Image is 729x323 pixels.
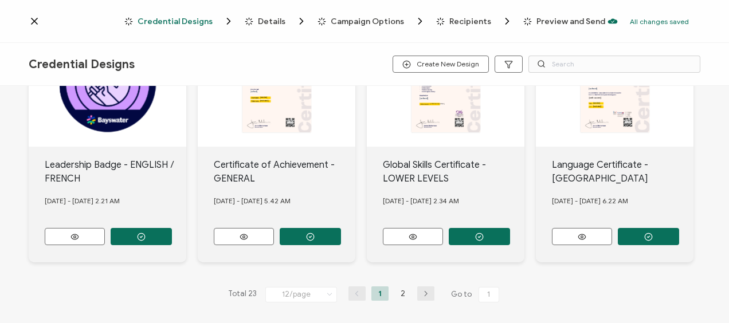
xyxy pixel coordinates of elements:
div: [DATE] - [DATE] 2.21 AM [45,186,187,216]
span: Details [245,15,307,27]
span: Recipients [449,17,491,26]
span: Credential Designs [138,17,213,26]
li: 2 [394,286,411,301]
div: [DATE] - [DATE] 5.42 AM [214,186,356,216]
div: Breadcrumb [124,15,605,27]
span: Preview and Send [536,17,605,26]
iframe: Chat Widget [672,268,729,323]
div: [DATE] - [DATE] 2.34 AM [383,186,525,216]
div: Leadership Badge - ENGLISH / FRENCH [45,158,187,186]
p: All changes saved [630,17,689,26]
div: [DATE] - [DATE] 6.22 AM [552,186,694,216]
span: Recipients [436,15,513,27]
span: Preview and Send [523,17,605,26]
span: Total 23 [228,286,257,302]
div: Language Certificate - [GEOGRAPHIC_DATA] [552,158,694,186]
div: Global Skills Certificate - LOWER LEVELS [383,158,525,186]
li: 1 [371,286,389,301]
span: Create New Design [402,60,479,69]
span: Go to [451,286,501,302]
span: Details [258,17,285,26]
span: Campaign Options [331,17,404,26]
input: Search [528,56,700,73]
div: Certificate of Achievement - GENERAL [214,158,356,186]
span: Campaign Options [318,15,426,27]
input: Select [265,287,337,302]
span: Credential Designs [29,57,135,72]
button: Create New Design [393,56,489,73]
span: Credential Designs [124,15,234,27]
